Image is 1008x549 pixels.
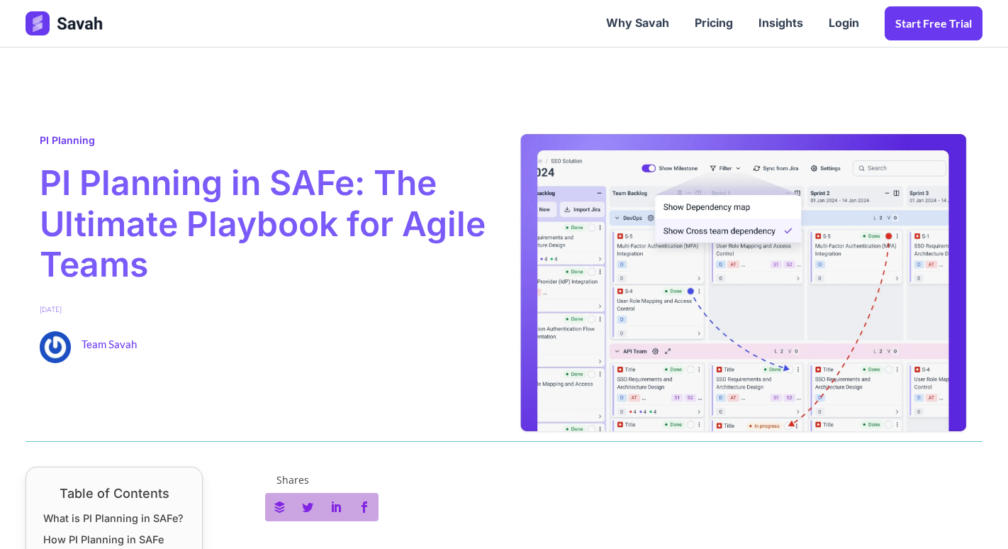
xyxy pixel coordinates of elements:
a: Login [816,1,872,45]
span: PI Planning in SAFe: The Ultimate Playbook for Agile Teams [40,162,490,285]
span: Shares [276,475,309,485]
a: What is PI Planning in SAFe? [43,510,184,526]
div: Table of Contents [43,484,185,503]
span: Team Savah [82,331,137,353]
a: Start Free trial [885,6,982,40]
span: [DATE] [40,304,62,315]
a: Insights [746,1,816,45]
a: Why Savah [593,1,682,45]
a: Pricing [682,1,746,45]
a: PI Planning [40,134,95,146]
